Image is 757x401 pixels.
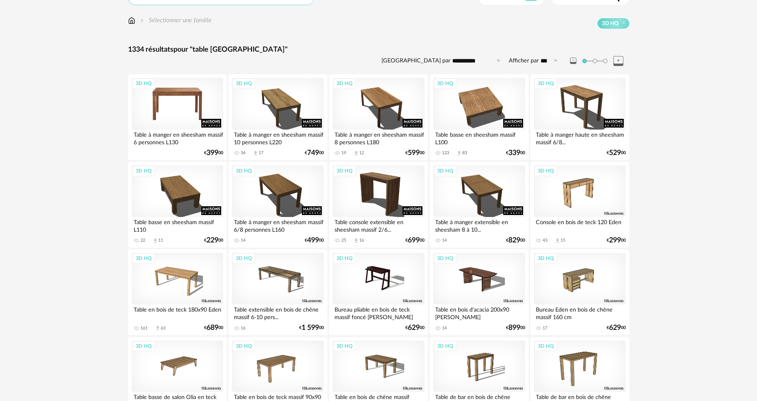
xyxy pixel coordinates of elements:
div: Table en bois d'acacia 200x90 [PERSON_NAME] [433,304,525,320]
span: Download icon [155,325,161,331]
div: 3D HQ [132,166,155,176]
a: 3D HQ Bureau pliable en bois de teck massif foncé [PERSON_NAME] €62900 [329,249,428,335]
div: 3D HQ [434,253,457,263]
span: Download icon [555,238,560,244]
div: Table console extensible en sheesham massif 2/6... [333,217,424,233]
div: 63 [161,325,165,331]
div: 14 [442,238,447,243]
div: 3D HQ [232,78,255,89]
div: 3D HQ [534,166,557,176]
div: 14 [442,325,447,331]
a: 3D HQ Table basse en sheesham massif L110 22 Download icon 11 €22900 [128,162,227,248]
a: 3D HQ Console en bois de teck 120 Eden 43 Download icon 15 €29900 [530,162,629,248]
div: 43 [543,238,547,243]
a: 3D HQ Bureau Eden en bois de chêne massif 160 cm 17 €62900 [530,249,629,335]
span: 339 [508,150,520,156]
div: 3D HQ [232,253,255,263]
div: 3D HQ [132,341,155,351]
div: 15 [560,238,565,243]
label: [GEOGRAPHIC_DATA] par [381,57,450,65]
span: 629 [408,325,420,331]
div: 1334 résultats [128,45,629,54]
div: 11 [158,238,163,243]
div: Table basse en sheesham massif L110 [132,217,223,233]
div: 12 [359,150,364,156]
img: svg+xml;base64,PHN2ZyB3aWR0aD0iMTYiIGhlaWdodD0iMTYiIHZpZXdCb3g9IjAgMCAxNiAxNiIgZmlsbD0ibm9uZSIgeG... [139,16,145,25]
span: 689 [206,325,218,331]
div: € 00 [305,150,324,156]
div: 3D HQ [534,253,557,263]
span: Download icon [152,238,158,244]
div: € 00 [506,325,525,331]
div: Table extensible en bois de chêne massif 6-10 pers... [232,304,323,320]
span: pour "table [GEOGRAPHIC_DATA]" [173,46,288,53]
div: Sélectionner une famille [139,16,212,25]
a: 3D HQ Table à manger haute en sheesham massif 6/8... €52900 [530,74,629,160]
div: 3D HQ [333,253,356,263]
div: € 00 [506,238,525,243]
div: € 00 [204,325,223,331]
div: Table à manger haute en sheesham massif 6/8... [534,130,625,145]
div: 25 [341,238,346,243]
div: € 00 [607,150,626,156]
span: 499 [307,238,319,243]
div: € 00 [204,238,223,243]
span: 299 [609,238,621,243]
span: 229 [206,238,218,243]
div: 3D HQ [232,341,255,351]
div: 83 [462,150,467,156]
a: 3D HQ Table à manger en sheesham massif 8 personnes L180 19 Download icon 12 €59900 [329,74,428,160]
span: 899 [508,325,520,331]
div: 3D HQ [434,78,457,89]
div: € 00 [405,150,424,156]
div: Table à manger en sheesham massif 6/8 personnes L160 [232,217,323,233]
div: € 00 [204,150,223,156]
div: 3D HQ [132,253,155,263]
a: 3D HQ Table à manger en sheesham massif 6 personnes L130 €39900 [128,74,227,160]
div: 16 [359,238,364,243]
div: Table en bois de teck 180x90 Eden [132,304,223,320]
div: 123 [442,150,449,156]
span: 749 [307,150,319,156]
span: Download icon [353,238,359,244]
div: € 00 [405,238,424,243]
a: 3D HQ Table basse en sheesham massif L100 123 Download icon 83 €33900 [430,74,528,160]
span: 699 [408,238,420,243]
span: 629 [609,325,621,331]
div: 19 [341,150,346,156]
a: 3D HQ Table console extensible en sheesham massif 2/6... 25 Download icon 16 €69900 [329,162,428,248]
div: € 00 [607,325,626,331]
div: Table à manger en sheesham massif 10 personnes L220 [232,130,323,145]
div: 3D HQ [333,166,356,176]
div: Table à manger extensible en sheesham 8 à 10... [433,217,525,233]
div: 3D HQ [534,78,557,89]
div: € 00 [299,325,324,331]
div: € 00 [405,325,424,331]
div: Console en bois de teck 120 Eden [534,217,625,233]
a: 3D HQ Table en bois de teck 180x90 Eden 161 Download icon 63 €68900 [128,249,227,335]
div: Table à manger en sheesham massif 6 personnes L130 [132,130,223,145]
div: Table basse en sheesham massif L100 [433,130,525,145]
span: 829 [508,238,520,243]
div: 3D HQ [132,78,155,89]
div: 17 [543,325,547,331]
div: 3D HQ [434,341,457,351]
div: 16 [241,325,245,331]
div: 3D HQ [333,341,356,351]
div: Bureau Eden en bois de chêne massif 160 cm [534,304,625,320]
a: 3D HQ Table à manger extensible en sheesham 8 à 10... 14 €82900 [430,162,528,248]
div: 22 [140,238,145,243]
span: 599 [408,150,420,156]
a: 3D HQ Table à manger en sheesham massif 10 personnes L220 34 Download icon 17 €74900 [228,74,327,160]
div: 3D HQ [232,166,255,176]
a: 3D HQ Table extensible en bois de chêne massif 6-10 pers... 16 €1 59900 [228,249,327,335]
div: € 00 [305,238,324,243]
span: Download icon [253,150,259,156]
a: 3D HQ Table à manger en sheesham massif 6/8 personnes L160 14 €49900 [228,162,327,248]
span: Download icon [353,150,359,156]
div: Table à manger en sheesham massif 8 personnes L180 [333,130,424,145]
div: 3D HQ [333,78,356,89]
div: € 00 [607,238,626,243]
div: 3D HQ [434,166,457,176]
div: 161 [140,325,148,331]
